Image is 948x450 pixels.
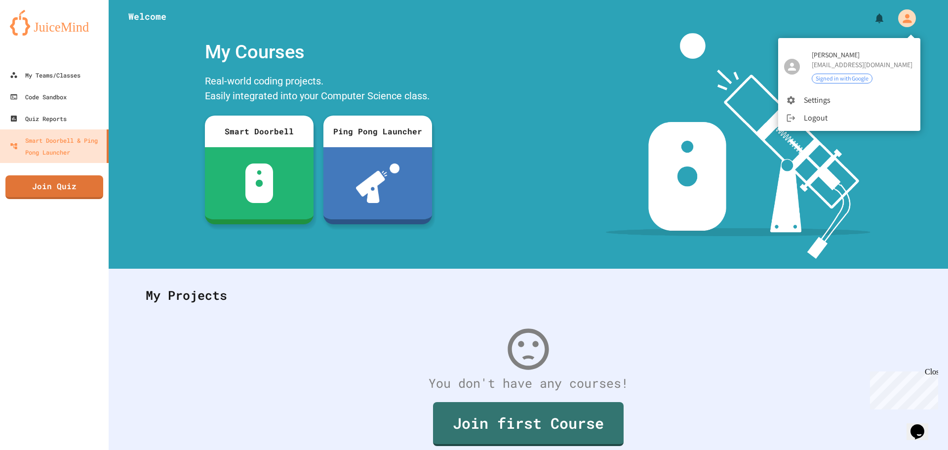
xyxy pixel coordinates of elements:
li: Logout [778,109,920,127]
iframe: chat widget [907,410,938,440]
div: [EMAIL_ADDRESS][DOMAIN_NAME] [812,60,912,70]
li: Settings [778,91,920,109]
span: [PERSON_NAME] [812,50,912,60]
span: Signed in with Google [812,74,872,82]
div: Chat with us now!Close [4,4,68,63]
iframe: chat widget [866,368,938,409]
